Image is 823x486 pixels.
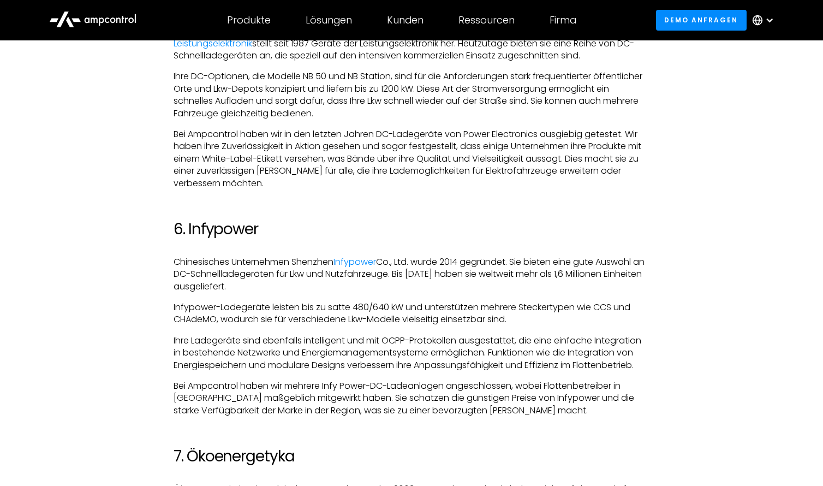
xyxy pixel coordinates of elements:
div: Produkte [227,14,271,26]
p: Ihre Ladegeräte sind ebenfalls intelligent und mit OCPP-Protokollen ausgestattet, die eine einfac... [174,335,649,371]
div: Ressourcen [458,14,515,26]
div: Firma [550,14,576,26]
div: Kunden [387,14,424,26]
h2: 7. Ökoenergetyka [174,447,649,466]
div: Lösungen [306,14,352,26]
p: Bei Ampcontrol haben wir mehrere Infy Power-DC-Ladeanlagen angeschlossen, wobei Flottenbetreiber ... [174,380,649,417]
a: Demo anfragen [656,10,747,30]
p: Infypower-Ladegeräte leisten bis zu satte 480/640 kW und unterstützen mehrere Steckertypen wie CC... [174,301,649,326]
p: Chinesisches Unternehmen Shenzhen Co., Ltd. wurde 2014 gegründet. Sie bieten eine gute Auswahl an... [174,256,649,293]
